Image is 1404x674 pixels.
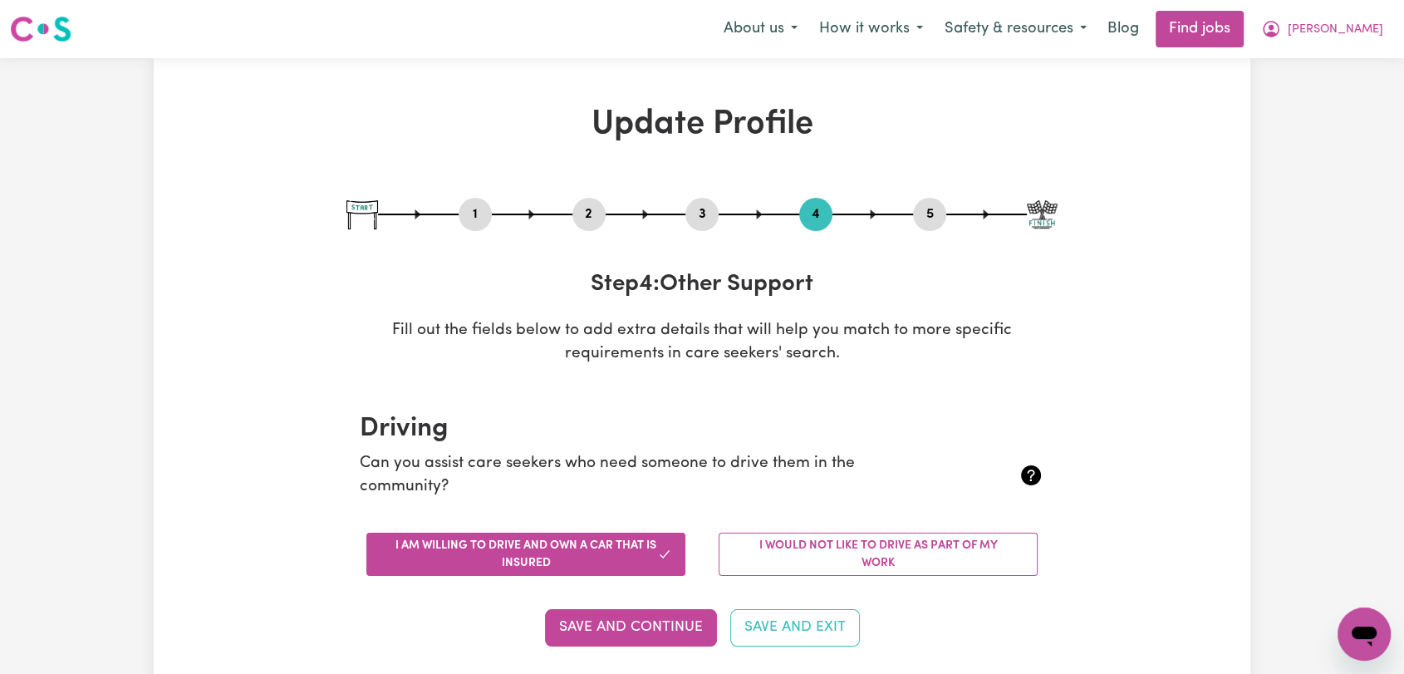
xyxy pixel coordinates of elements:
iframe: Button to launch messaging window [1338,608,1391,661]
button: Go to step 3 [685,204,719,225]
img: Careseekers logo [10,14,71,44]
button: Go to step 2 [572,204,606,225]
button: I am willing to drive and own a car that is insured [366,533,685,576]
button: Save and Continue [545,609,717,646]
button: Go to step 5 [913,204,946,225]
button: Safety & resources [934,12,1097,47]
a: Careseekers logo [10,10,71,48]
h3: Step 4 : Other Support [346,271,1058,299]
button: Go to step 4 [799,204,832,225]
button: I would not like to drive as part of my work [719,533,1038,576]
a: Blog [1097,11,1149,47]
button: Go to step 1 [459,204,492,225]
button: About us [713,12,808,47]
span: [PERSON_NAME] [1288,21,1383,39]
a: Find jobs [1156,11,1244,47]
h2: Driving [360,413,1044,445]
h1: Update Profile [346,105,1058,145]
button: My Account [1250,12,1394,47]
p: Fill out the fields below to add extra details that will help you match to more specific requirem... [346,319,1058,367]
button: How it works [808,12,934,47]
p: Can you assist care seekers who need someone to drive them in the community? [360,452,930,500]
button: Save and Exit [730,609,860,646]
